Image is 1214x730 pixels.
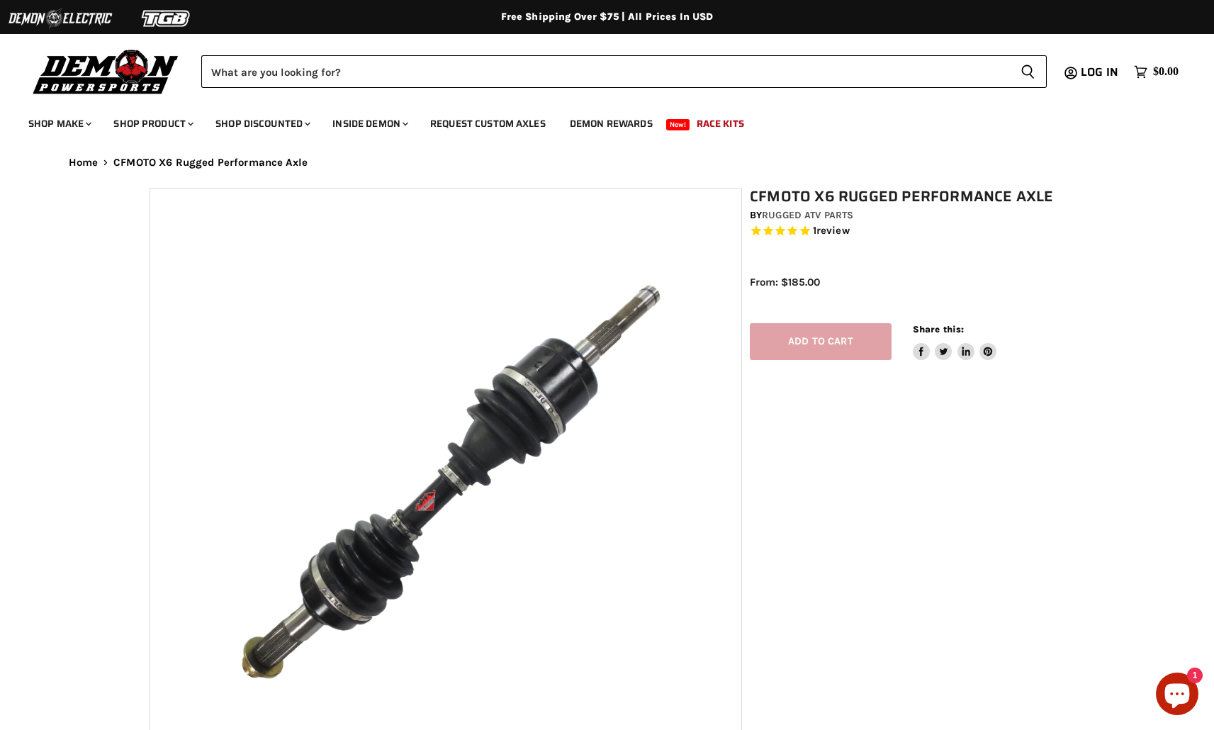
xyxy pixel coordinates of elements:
a: Home [69,157,99,169]
a: Request Custom Axles [420,109,556,138]
img: TGB Logo 2 [113,5,220,32]
a: Log in [1074,66,1127,79]
a: Shop Discounted [205,109,319,138]
span: Rated 5.0 out of 5 stars 1 reviews [750,224,1073,239]
div: by [750,208,1073,223]
span: New! [666,119,690,130]
img: Demon Electric Logo 2 [7,5,113,32]
span: 1 reviews [813,224,850,237]
span: From: $185.00 [750,276,820,288]
span: Share this: [913,324,964,335]
a: Shop Product [103,109,202,138]
a: Rugged ATV Parts [762,209,853,221]
input: Search [201,55,1009,88]
button: Search [1009,55,1047,88]
div: Free Shipping Over $75 | All Prices In USD [40,11,1174,23]
a: Inside Demon [322,109,417,138]
a: Shop Make [18,109,100,138]
img: Demon Powersports [28,46,184,96]
form: Product [201,55,1047,88]
inbox-online-store-chat: Shopify online store chat [1152,673,1203,719]
a: Race Kits [686,109,755,138]
nav: Breadcrumbs [40,157,1174,169]
h1: CFMOTO X6 Rugged Performance Axle [750,188,1073,206]
span: CFMOTO X6 Rugged Performance Axle [113,157,308,169]
a: $0.00 [1127,62,1186,82]
ul: Main menu [18,103,1175,138]
aside: Share this: [913,323,997,361]
span: Log in [1081,63,1118,81]
span: review [816,224,850,237]
a: Demon Rewards [559,109,663,138]
span: $0.00 [1153,65,1179,79]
